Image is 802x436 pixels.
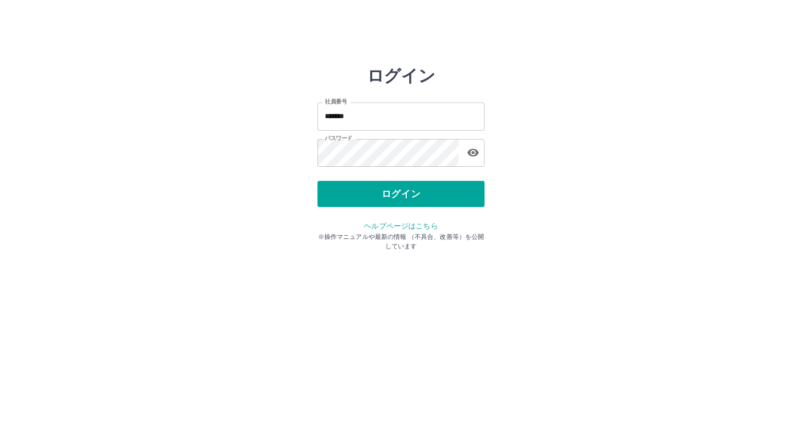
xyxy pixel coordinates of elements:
label: 社員番号 [325,98,347,106]
label: パスワード [325,134,352,142]
button: ログイン [317,181,485,207]
a: ヘルプページはこちら [364,222,438,230]
p: ※操作マニュアルや最新の情報 （不具合、改善等）を公開しています [317,232,485,251]
h2: ログイン [367,66,435,86]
